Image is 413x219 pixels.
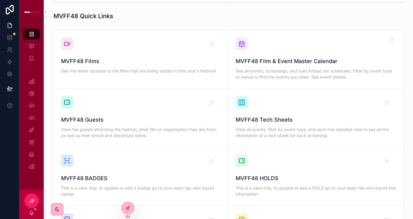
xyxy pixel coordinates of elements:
a: MVFF48 Film & Event Master CalendarSee all events, screenings, and load in/load out schedules. Fi... [228,30,403,89]
a: MVFF48 BADGESThis is a view only, to update or add a badge go to your team rep who inputs names [54,147,228,206]
span: View the guests attending the festival, what film or organization they are from, as well as their... [61,126,221,139]
span: JP [29,197,35,204]
a: MVFF48 Tech SheetsView all events, filter by event type, and open the detailed view to see all th... [228,89,403,147]
a: MVFF48 HOLDSThis is a view only, to update or add a HOLD go to your team rep who inputs this info... [228,147,403,206]
img: App logo [24,7,39,17]
span: MVFF48 Films [61,57,221,66]
span: This is a view only, to update or add a badge go to your team rep who inputs names [61,185,221,197]
span: This is a view only, to update or add a HOLD go to your team rep who inputs this information [236,185,396,197]
span: MVFF48 Guests [61,116,221,124]
span: View all events, filter by event type, and open the detailed view to see all the information of a... [236,126,396,139]
span: See all events, screenings, and load in/load out schedules. Filter by event type or venue to find... [236,68,396,80]
a: MVFF48 FilmsSee the latest updates to the films that are being added to this year's festival! [54,30,228,89]
span: See the latest updates to the films that are being added to this year's festival! [61,68,221,74]
a: MVFF48 GuestsView the guests attending the festival, what film or organization they are from, as ... [54,89,228,147]
div: scrollable content [19,24,44,180]
span: MVFF48 HOLDS [236,174,396,183]
span: MVFF48 Film & Event Master Calendar [236,57,396,66]
span: MVFF48 BADGES [61,174,221,183]
h1: MVFF48 Quick Links [53,12,113,20]
span: MVFF48 Tech Sheets [236,116,396,124]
